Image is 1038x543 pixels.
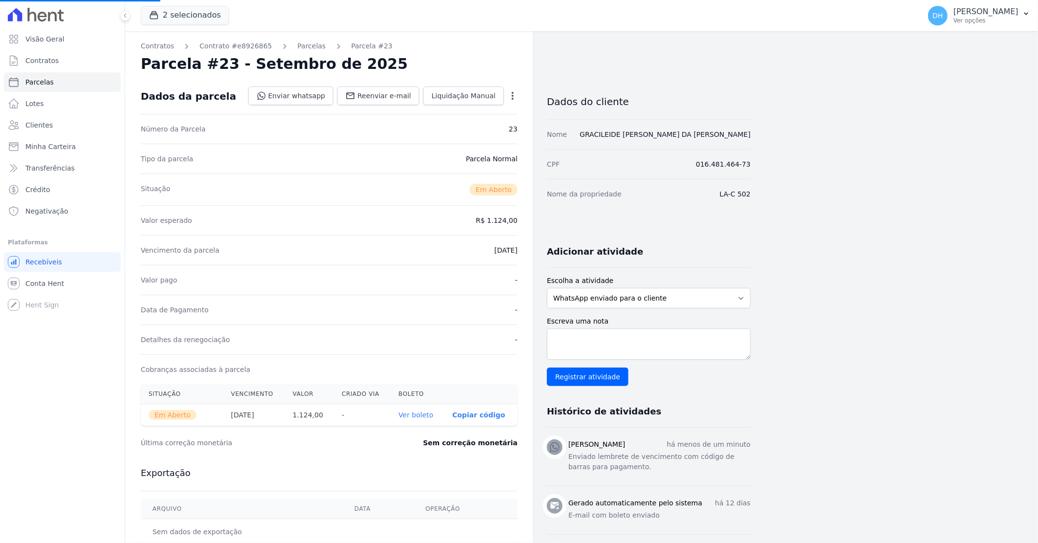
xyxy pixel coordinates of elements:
[141,216,192,225] dt: Valor esperado
[515,305,518,315] dd: -
[285,384,334,404] th: Valor
[8,237,117,248] div: Plataformas
[423,438,518,448] dd: Sem correção monetária
[141,467,518,479] h3: Exportação
[398,411,433,419] a: Ver boleto
[515,275,518,285] dd: -
[149,410,196,420] span: Em Aberto
[4,51,121,70] a: Contratos
[25,120,53,130] span: Clientes
[932,12,943,19] span: DH
[248,87,334,105] a: Enviar whatsapp
[568,498,702,508] h3: Gerado automaticamente pelo sistema
[357,91,411,101] span: Reenviar e-mail
[547,316,751,326] label: Escreva uma nota
[25,77,54,87] span: Parcelas
[953,17,1018,24] p: Ver opções
[547,368,628,386] input: Registrar atividade
[696,159,751,169] dd: 016.481.464-73
[141,154,194,164] dt: Tipo da parcela
[4,201,121,221] a: Negativação
[4,94,121,113] a: Lotes
[432,91,496,101] span: Liquidação Manual
[547,130,567,139] dt: Nome
[351,41,393,51] a: Parcela #23
[580,130,751,138] a: GRACILEIDE [PERSON_NAME] DA [PERSON_NAME]
[515,335,518,345] dd: -
[547,246,643,258] h3: Adicionar atividade
[547,276,751,286] label: Escolha a atividade
[547,96,751,108] h3: Dados do cliente
[141,384,223,404] th: Situação
[141,41,518,51] nav: Breadcrumb
[547,406,661,417] h3: Histórico de atividades
[720,189,751,199] dd: LA-C 502
[141,499,343,519] th: Arquivo
[920,2,1038,29] button: DH [PERSON_NAME] Ver opções
[285,404,334,426] th: 1.124,00
[223,384,285,404] th: Vencimento
[141,305,209,315] dt: Data de Pagamento
[25,99,44,109] span: Lotes
[4,252,121,272] a: Recebíveis
[343,499,413,519] th: Data
[423,87,504,105] a: Liquidação Manual
[509,124,518,134] dd: 23
[141,41,174,51] a: Contratos
[953,7,1018,17] p: [PERSON_NAME]
[141,124,206,134] dt: Número da Parcela
[199,41,272,51] a: Contrato #e8926865
[4,180,121,199] a: Crédito
[568,439,625,450] h3: [PERSON_NAME]
[337,87,419,105] a: Reenviar e-mail
[4,274,121,293] a: Conta Hent
[298,41,326,51] a: Parcelas
[470,184,518,195] span: Em Aberto
[667,439,751,450] p: há menos de um minuto
[547,189,622,199] dt: Nome da propriedade
[25,279,64,288] span: Conta Hent
[390,384,444,404] th: Boleto
[141,184,171,195] dt: Situação
[334,384,390,404] th: Criado via
[25,257,62,267] span: Recebíveis
[25,185,50,195] span: Crédito
[25,142,76,152] span: Minha Carteira
[223,404,285,426] th: [DATE]
[495,245,518,255] dd: [DATE]
[25,34,65,44] span: Visão Geral
[141,245,219,255] dt: Vencimento da parcela
[334,404,390,426] th: -
[141,365,250,374] dt: Cobranças associadas à parcela
[476,216,518,225] dd: R$ 1.124,00
[141,438,364,448] dt: Última correção monetária
[4,137,121,156] a: Minha Carteira
[466,154,518,164] dd: Parcela Normal
[4,72,121,92] a: Parcelas
[414,499,518,519] th: Operação
[568,510,751,521] p: E-mail com boleto enviado
[547,159,560,169] dt: CPF
[25,56,59,65] span: Contratos
[141,55,408,73] h2: Parcela #23 - Setembro de 2025
[141,6,229,24] button: 2 selecionados
[715,498,751,508] p: há 12 dias
[25,163,75,173] span: Transferências
[141,275,177,285] dt: Valor pago
[568,452,751,472] p: Enviado lembrete de vencimento com código de barras para pagamento.
[141,90,236,102] div: Dados da parcela
[4,115,121,135] a: Clientes
[453,411,505,419] button: Copiar código
[4,158,121,178] a: Transferências
[4,29,121,49] a: Visão Geral
[25,206,68,216] span: Negativação
[141,335,230,345] dt: Detalhes da renegociação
